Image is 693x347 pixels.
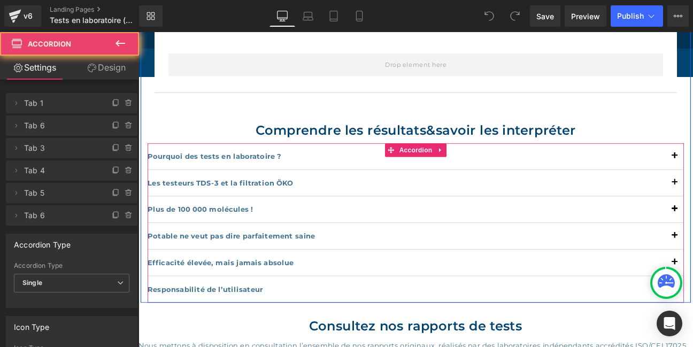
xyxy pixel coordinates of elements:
div: Accordion Type [14,262,129,269]
b: Plus de 100 000 molécules ! [11,202,134,212]
span: Tab 4 [24,160,98,181]
b: Single [22,279,42,287]
span: Save [536,11,554,22]
a: Design [72,56,141,80]
b: Les testeurs TDS-3 et la filtration ÖKO [11,171,181,181]
a: Tablet [321,5,346,27]
span: savoir les interpréter [346,105,510,124]
span: Accordion [28,40,71,48]
a: v6 [4,5,41,27]
a: Desktop [269,5,295,27]
a: New Library [139,5,163,27]
a: Landing Pages [50,5,157,14]
span: Preview [571,11,600,22]
b: Responsabilité de l’utilisateur [11,295,145,305]
a: Expand / Collapse [345,130,359,146]
div: Accordion Type [14,234,71,249]
span: Tab 6 [24,115,98,136]
div: Icon Type [14,317,50,331]
b: Pourquoi des tests en laboratoire ? [11,140,167,150]
b: Efficacité élevée, mais jamais absolue [11,264,181,274]
a: Preview [565,5,606,27]
button: Undo [479,5,500,27]
span: Tab 3 [24,138,98,158]
a: Laptop [295,5,321,27]
span: Accordion [302,130,345,146]
span: Tab 6 [24,205,98,226]
div: v6 [21,9,35,23]
span: Publish [617,12,644,20]
button: More [667,5,689,27]
span: Tests en laboratoire (version maxime) [50,16,136,25]
div: Open Intercom Messenger [657,311,682,336]
span: Tab 5 [24,183,98,203]
h2: Comprendre les résultats [11,103,636,126]
button: Redo [504,5,526,27]
button: Publish [611,5,663,27]
span: & [336,105,347,124]
a: Mobile [346,5,372,27]
span: Tab 1 [24,93,98,113]
b: Potable ne veut pas dire parfaitement saine [11,233,206,243]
